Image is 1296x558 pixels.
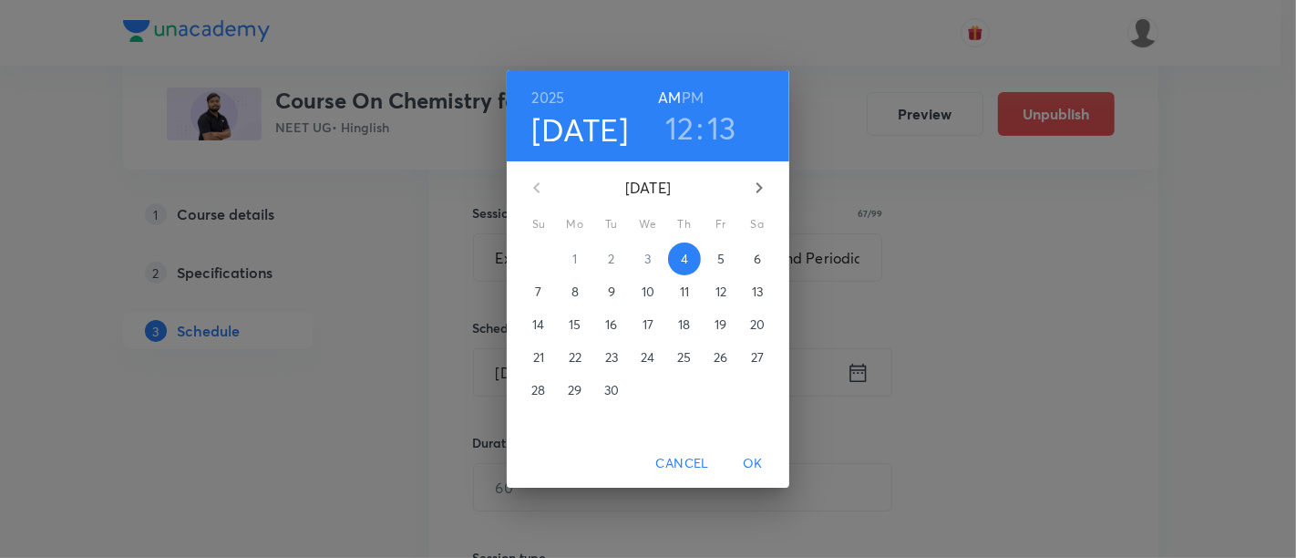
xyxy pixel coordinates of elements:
[741,243,774,275] button: 6
[533,348,544,367] p: 21
[531,381,545,399] p: 28
[568,381,581,399] p: 29
[705,308,737,341] button: 19
[705,275,737,308] button: 12
[632,308,664,341] button: 17
[559,308,591,341] button: 15
[696,108,704,147] h3: :
[751,348,764,367] p: 27
[741,341,774,374] button: 27
[668,243,701,275] button: 4
[559,374,591,407] button: 29
[559,341,591,374] button: 22
[595,374,628,407] button: 30
[632,341,664,374] button: 24
[741,308,774,341] button: 20
[754,250,761,268] p: 6
[605,348,618,367] p: 23
[705,215,737,233] span: Fr
[668,341,701,374] button: 25
[595,341,628,374] button: 23
[532,315,544,334] p: 14
[569,315,581,334] p: 15
[668,215,701,233] span: Th
[715,283,726,301] p: 12
[559,177,737,199] p: [DATE]
[724,447,782,480] button: OK
[604,381,619,399] p: 30
[522,341,555,374] button: 21
[752,283,763,301] p: 13
[522,308,555,341] button: 14
[559,215,591,233] span: Mo
[569,348,581,367] p: 22
[535,283,541,301] p: 7
[656,452,709,475] span: Cancel
[741,275,774,308] button: 13
[668,308,701,341] button: 18
[649,447,716,480] button: Cancel
[522,275,555,308] button: 7
[522,215,555,233] span: Su
[750,315,765,334] p: 20
[641,348,654,367] p: 24
[678,315,690,334] p: 18
[705,341,737,374] button: 26
[668,275,701,308] button: 11
[595,215,628,233] span: Tu
[595,275,628,308] button: 9
[632,275,664,308] button: 10
[532,110,629,149] button: [DATE]
[559,275,591,308] button: 8
[642,283,654,301] p: 10
[608,283,615,301] p: 9
[643,315,653,334] p: 17
[605,315,617,334] p: 16
[632,215,664,233] span: We
[681,250,688,268] p: 4
[571,283,579,301] p: 8
[741,215,774,233] span: Sa
[522,374,555,407] button: 28
[731,452,775,475] span: OK
[680,283,689,301] p: 11
[682,85,704,110] button: PM
[714,348,727,367] p: 26
[715,315,726,334] p: 19
[665,108,694,147] button: 12
[707,108,736,147] button: 13
[595,308,628,341] button: 16
[717,250,725,268] p: 5
[677,348,691,367] p: 25
[532,85,565,110] button: 2025
[658,85,681,110] button: AM
[705,243,737,275] button: 5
